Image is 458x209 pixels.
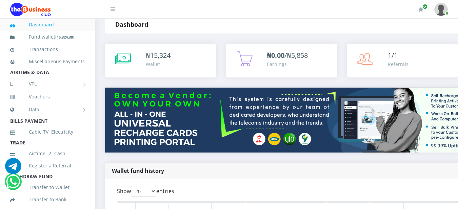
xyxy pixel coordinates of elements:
a: Vouchers [10,89,85,104]
label: Show entries [117,186,174,196]
b: ₦0.00 [267,51,284,60]
img: Logo [10,3,51,16]
a: Data [10,101,85,118]
a: Airtime -2- Cash [10,146,85,161]
i: Renew/Upgrade Subscription [418,7,423,12]
a: Register a Referral [10,158,85,173]
a: Miscellaneous Payments [10,54,85,69]
b: 15,324.38 [57,34,73,40]
small: [ ] [55,34,74,40]
strong: Dashboard [115,20,148,28]
strong: Wallet fund history [112,167,164,175]
span: 15,324 [150,51,171,60]
span: Renew/Upgrade Subscription [422,4,427,9]
a: Chat for support [6,179,20,190]
a: 1/1 Referrals [347,44,458,77]
a: Transactions [10,42,85,57]
a: Transfer to Wallet [10,180,85,195]
img: User [434,3,448,16]
div: Earnings [267,61,308,68]
a: Chat for support [5,163,21,174]
a: Transfer to Bank [10,192,85,207]
div: Referrals [388,61,409,68]
a: ₦15,324 Wallet [105,44,216,77]
a: Cable TV, Electricity [10,124,85,140]
a: ₦0.00/₦5,858 Earnings [226,44,337,77]
div: ₦ [146,50,171,61]
span: 1/1 [388,51,398,60]
a: VTU [10,75,85,92]
span: /₦5,858 [267,51,308,60]
select: Showentries [131,186,156,196]
a: Dashboard [10,17,85,32]
div: Wallet [146,61,171,68]
a: Fund wallet[15,324.38] [10,29,85,45]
